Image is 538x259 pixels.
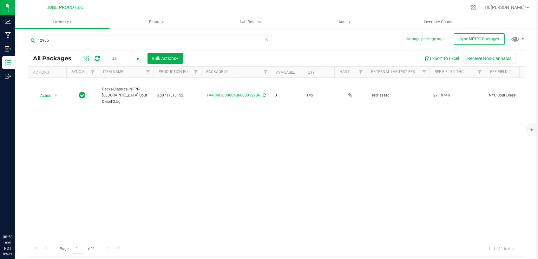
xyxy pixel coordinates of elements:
a: Production Run [159,70,191,74]
a: Inventory [15,15,109,29]
span: Plants [110,19,203,25]
p: 08:50 AM PDT [3,234,12,251]
inline-svg: Analytics [5,18,11,25]
span: 27.1974% [433,92,481,98]
button: Bulk Actions [148,53,183,64]
a: Filter [356,67,366,77]
a: Ref Field 1 THC [435,70,464,74]
a: Sync Status [71,70,96,74]
span: TestPassed [370,92,426,98]
inline-svg: Outbound [5,73,11,79]
span: Hi, [PERSON_NAME]! [485,5,526,10]
span: All Packages [33,55,78,62]
a: Qty [308,70,315,75]
div: Actions [33,70,64,75]
a: Plants [109,15,204,29]
span: In Sync [79,91,86,100]
span: DUNE PROCO LLC [46,5,83,10]
button: Sync METRC Packages [454,33,505,45]
span: Packs-Classics-INFPR-[GEOGRAPHIC_DATA] Sour Diesel-2.5g [102,86,150,105]
span: Bulk Actions [152,56,179,61]
span: Inventory [15,19,109,25]
a: Filter [191,67,201,77]
inline-svg: Inbound [5,46,11,52]
button: Manage package tags [406,37,444,42]
a: Filter [260,67,271,77]
a: Filter [88,67,98,77]
a: Filter [475,67,485,77]
a: Item Name [103,70,123,74]
a: Lab Results [203,15,298,29]
inline-svg: Inventory [5,59,11,66]
span: 1 - 1 of 1 items [483,244,519,253]
iframe: Resource center [6,208,25,227]
a: Inventory Counts [392,15,486,29]
a: Package ID [206,70,228,74]
span: select [52,91,60,100]
a: Available [276,70,295,75]
a: External Lab Test Result [371,70,421,74]
span: Inventory Counts [415,19,462,25]
span: Action [35,91,52,100]
button: Receive Non-Cannabis [463,53,515,64]
span: NYC Sour Diesel [489,92,537,98]
a: Filter [419,67,430,77]
a: Filter [143,67,154,77]
span: Lab Results [231,19,270,25]
div: Manage settings [469,4,477,10]
span: 145 [306,92,331,98]
span: 0 [275,92,299,98]
p: 09/24 [3,251,12,256]
span: Sync from Compliance System [262,93,266,97]
input: 1 [73,244,84,254]
span: Sync METRC Packages [460,37,499,41]
button: Export to Excel [421,53,463,64]
span: Clear [264,36,269,44]
input: Search Package ID, Item Name, SKU, Lot or Part Number... [28,36,272,45]
span: Page of 1 [54,244,100,254]
a: Audit [298,15,392,29]
inline-svg: Manufacturing [5,32,11,38]
span: Audit [298,19,391,25]
th: Has COA [334,67,366,78]
span: 250717_13152 [157,92,197,98]
a: 1A40403000004B6000012986 [207,93,260,97]
a: Ref Field 2 [490,70,511,74]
